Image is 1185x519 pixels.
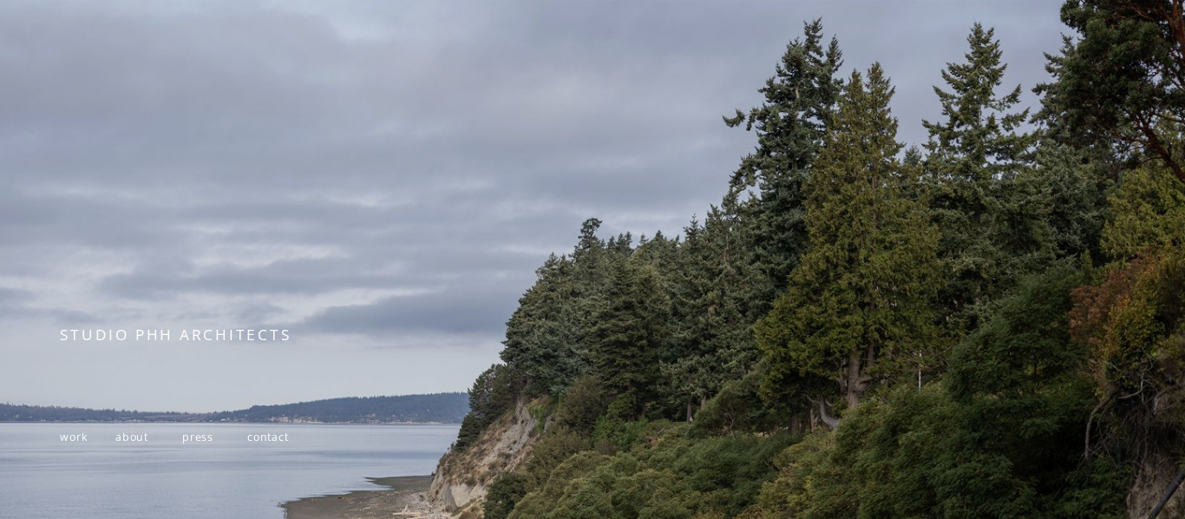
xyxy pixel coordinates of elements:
[60,325,291,345] span: STUDIO PHH ARCHITECTS
[115,430,148,444] a: about
[247,430,289,444] a: contact
[182,430,213,444] a: press
[60,430,88,444] a: work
